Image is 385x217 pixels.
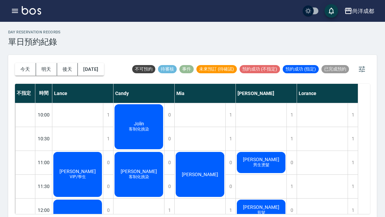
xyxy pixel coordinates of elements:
span: 剪髮 [256,210,267,216]
span: VIP/學生 [68,174,87,180]
div: 0 [225,175,235,198]
div: 1 [225,127,235,151]
div: 時間 [35,84,52,103]
div: 10:30 [35,127,52,151]
div: 尚洋成都 [352,7,374,15]
span: [PERSON_NAME] [58,169,97,174]
div: 1 [103,127,113,151]
div: 1 [348,103,358,127]
span: 預約成功 (不指定) [240,66,280,72]
div: [PERSON_NAME] [236,84,297,103]
span: 預約成功 (指定) [283,66,319,72]
div: 1 [286,103,297,127]
span: [PERSON_NAME] [242,157,281,162]
div: Mia [175,84,236,103]
div: 1 [103,103,113,127]
div: 1 [286,175,297,198]
span: 男生燙髮 [252,162,271,168]
div: 0 [164,175,174,198]
div: 0 [164,103,174,127]
span: 不可預約 [132,66,155,72]
div: 0 [164,127,174,151]
button: 尚洋成都 [342,4,377,18]
div: Lorance [297,84,358,103]
img: Logo [22,6,41,15]
div: 1 [225,103,235,127]
button: save [325,4,338,18]
button: 今天 [15,63,36,76]
span: [PERSON_NAME] [119,169,158,174]
span: 事件 [179,66,194,72]
button: 後天 [57,63,78,76]
div: 11:30 [35,174,52,198]
div: 0 [103,175,113,198]
div: Candy [113,84,175,103]
div: 1 [348,151,358,174]
div: 不指定 [15,84,35,103]
span: 客制化挑染 [127,126,151,132]
span: [PERSON_NAME] [242,204,281,210]
div: 1 [348,175,358,198]
div: Lance [52,84,113,103]
div: 11:00 [35,151,52,174]
h3: 單日預約紀錄 [8,37,61,47]
div: 1 [348,127,358,151]
span: Jolin [133,121,145,126]
span: 待審核 [158,66,177,72]
span: 未來預訂 (待確認) [196,66,237,72]
div: 0 [225,151,235,174]
span: [PERSON_NAME] [180,172,220,177]
button: [DATE] [78,63,104,76]
div: 1 [286,127,297,151]
span: 客制化挑染 [127,174,151,180]
div: 0 [286,151,297,174]
button: 明天 [36,63,57,76]
h2: day Reservation records [8,30,61,34]
div: 10:00 [35,103,52,127]
span: 已完成預約 [321,66,349,72]
div: 0 [103,151,113,174]
div: 0 [164,151,174,174]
